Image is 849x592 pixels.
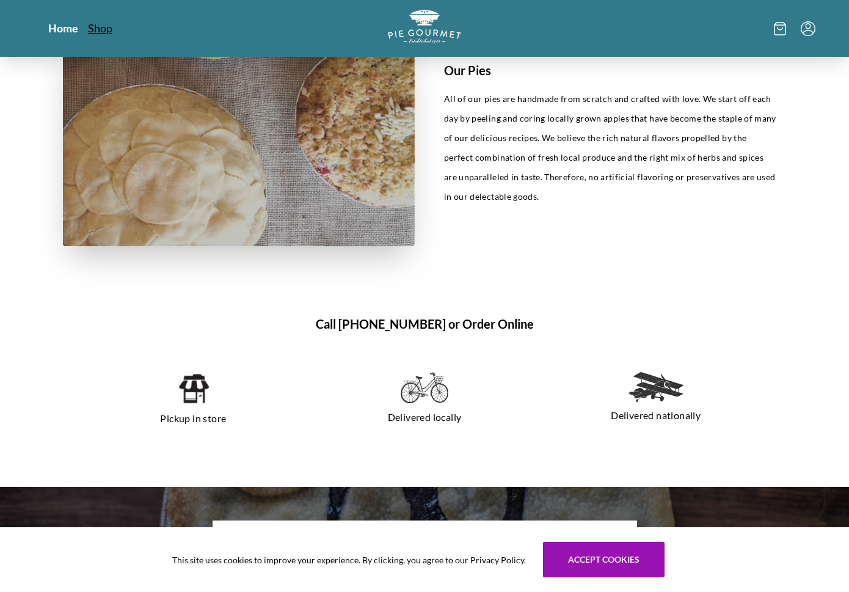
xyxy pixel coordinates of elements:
p: Delivered nationally [555,406,757,425]
img: delivered locally [401,372,448,404]
a: Logo [388,10,461,47]
img: pickup in store [178,372,209,405]
img: delivered nationally [629,372,683,402]
p: Pickup in store [92,409,294,428]
h1: Our Pies [444,61,776,79]
p: All of our pies are handmade from scratch and crafted with love. We start off each day by peeling... [444,89,776,206]
img: pies [63,42,415,246]
button: Accept cookies [543,542,665,577]
p: Delivered locally [324,407,526,427]
h1: Call [PHONE_NUMBER] or Order Online [63,315,786,333]
a: Shop [88,21,112,35]
img: logo [388,10,461,43]
a: Home [48,21,78,35]
button: Menu [801,21,815,36]
span: This site uses cookies to improve your experience. By clicking, you agree to our Privacy Policy. [172,554,526,566]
